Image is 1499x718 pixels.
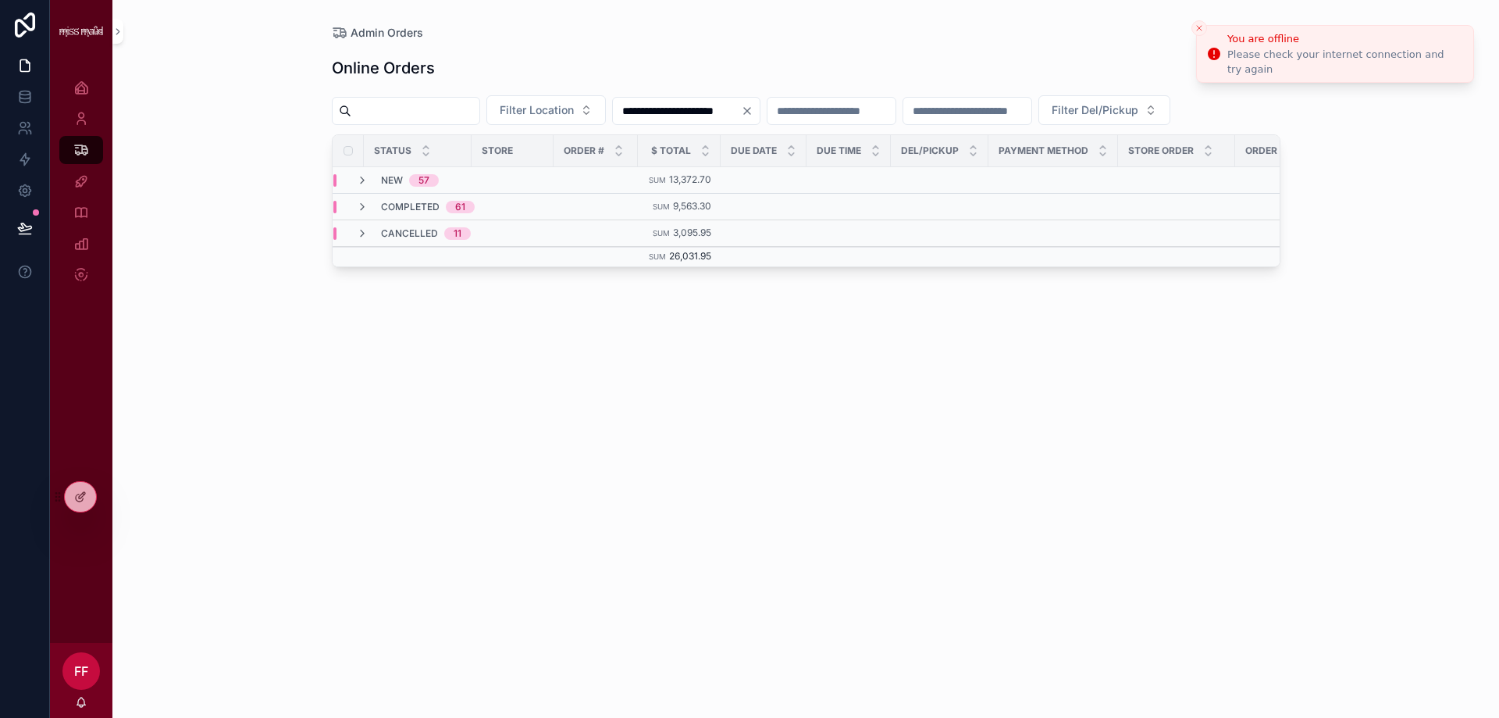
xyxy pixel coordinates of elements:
span: Due Time [817,145,861,157]
div: You are offline [1227,31,1461,47]
h1: Online Orders [332,57,435,79]
img: App logo [59,26,103,37]
div: 11 [454,227,461,240]
button: Select Button [486,95,606,125]
span: Store [482,145,513,157]
span: Due Date [731,145,777,157]
small: Sum [653,202,670,211]
span: Store Order [1128,145,1194,157]
div: 61 [455,201,465,213]
span: Completed [381,201,440,213]
span: 3,095.95 [673,227,711,238]
span: Order # [564,145,604,157]
button: Select Button [1038,95,1170,125]
span: Filter Location [500,102,574,118]
span: New [381,174,403,187]
span: Payment Method [999,145,1088,157]
small: Sum [653,229,670,238]
span: Order Placed [1245,145,1317,157]
div: 57 [418,174,429,187]
span: $ Total [651,145,691,157]
a: Admin Orders [332,25,423,41]
div: scrollable content [50,63,112,309]
span: FF [74,662,88,680]
small: Sum [649,176,666,184]
span: Filter Del/Pickup [1052,102,1138,118]
span: Status [374,145,411,157]
span: Admin Orders [351,25,423,41]
span: Cancelled [381,227,438,240]
div: Please check your internet connection and try again [1227,48,1461,76]
span: 13,372.70 [669,173,711,185]
button: Clear [741,105,760,117]
small: Sum [649,252,666,261]
button: Close toast [1191,20,1207,36]
span: 26,031.95 [669,250,711,262]
span: 9,563.30 [673,200,711,212]
span: Del/Pickup [901,145,959,157]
